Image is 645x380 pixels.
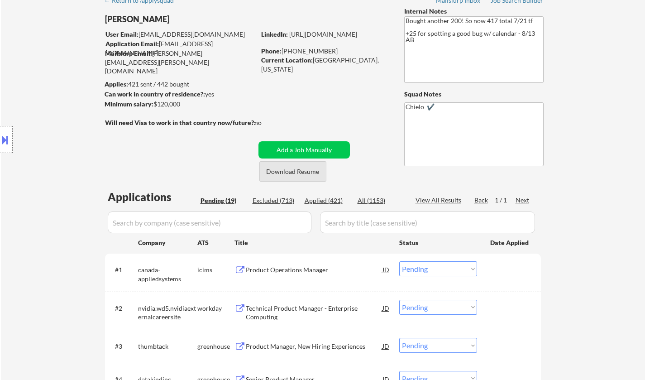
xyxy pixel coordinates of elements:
[416,196,464,205] div: View All Results
[320,212,535,233] input: Search by title (case sensitive)
[115,342,131,351] div: #3
[495,196,516,205] div: 1 / 1
[138,238,197,247] div: Company
[254,118,280,127] div: no
[246,342,382,351] div: Product Manager, New Hiring Experiences
[234,238,391,247] div: Title
[105,14,291,25] div: [PERSON_NAME]
[382,261,391,278] div: JD
[105,39,255,57] div: [EMAIL_ADDRESS][DOMAIN_NAME]
[197,304,234,313] div: workday
[105,80,255,89] div: 421 sent / 442 bought
[197,342,234,351] div: greenhouse
[105,90,253,99] div: yes
[516,196,530,205] div: Next
[138,265,197,283] div: canada-appliedsystems
[197,265,234,274] div: icims
[261,56,313,64] strong: Current Location:
[305,196,350,205] div: Applied (421)
[404,7,544,16] div: Internal Notes
[399,234,477,250] div: Status
[289,30,357,38] a: [URL][DOMAIN_NAME]
[490,238,530,247] div: Date Applied
[261,47,282,55] strong: Phone:
[246,265,382,274] div: Product Operations Manager
[253,196,298,205] div: Excluded (713)
[105,100,255,109] div: $120,000
[105,49,255,76] div: [PERSON_NAME][EMAIL_ADDRESS][PERSON_NAME][DOMAIN_NAME]
[246,304,382,322] div: Technical Product Manager - Enterprise Computing
[382,338,391,354] div: JD
[201,196,246,205] div: Pending (19)
[382,300,391,316] div: JD
[105,49,152,57] strong: Mailslurp Email:
[261,56,389,73] div: [GEOGRAPHIC_DATA], [US_STATE]
[197,238,234,247] div: ATS
[474,196,489,205] div: Back
[105,40,159,48] strong: Application Email:
[115,304,131,313] div: #2
[138,342,197,351] div: thumbtack
[261,47,389,56] div: [PHONE_NUMBER]
[105,119,256,126] strong: Will need Visa to work in that country now/future?:
[258,141,350,159] button: Add a Job Manually
[105,30,255,39] div: [EMAIL_ADDRESS][DOMAIN_NAME]
[138,304,197,322] div: nvidia.wd5.nvidiaexternalcareersite
[105,30,139,38] strong: User Email:
[404,90,544,99] div: Squad Notes
[261,30,288,38] strong: LinkedIn:
[108,212,311,233] input: Search by company (case sensitive)
[259,161,326,182] button: Download Resume
[358,196,403,205] div: All (1153)
[115,265,131,274] div: #1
